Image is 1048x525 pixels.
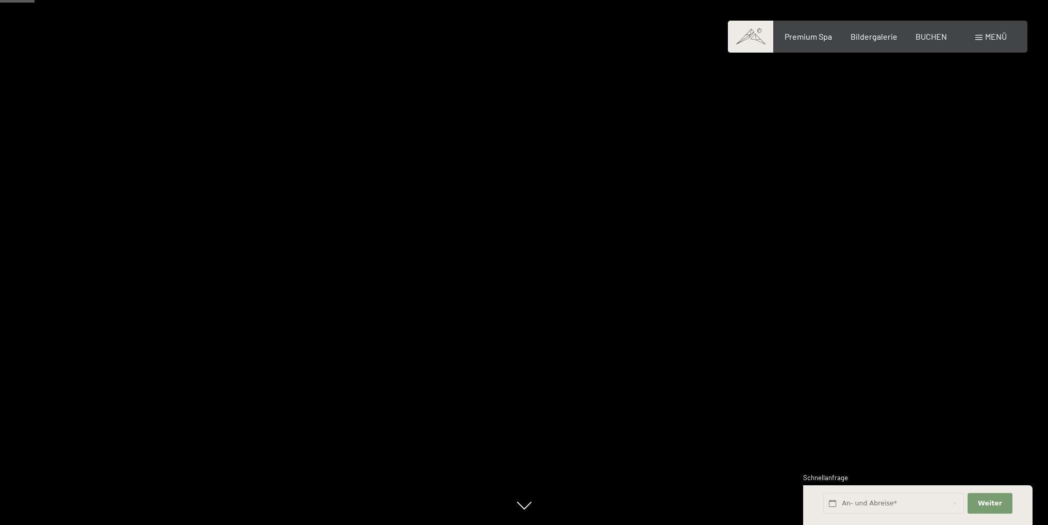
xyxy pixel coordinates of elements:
span: Menü [985,31,1007,41]
a: BUCHEN [916,31,947,41]
span: Schnellanfrage [803,473,848,482]
a: Bildergalerie [851,31,897,41]
a: Premium Spa [785,31,832,41]
span: Weiter [978,499,1002,508]
button: Weiter [968,493,1012,514]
